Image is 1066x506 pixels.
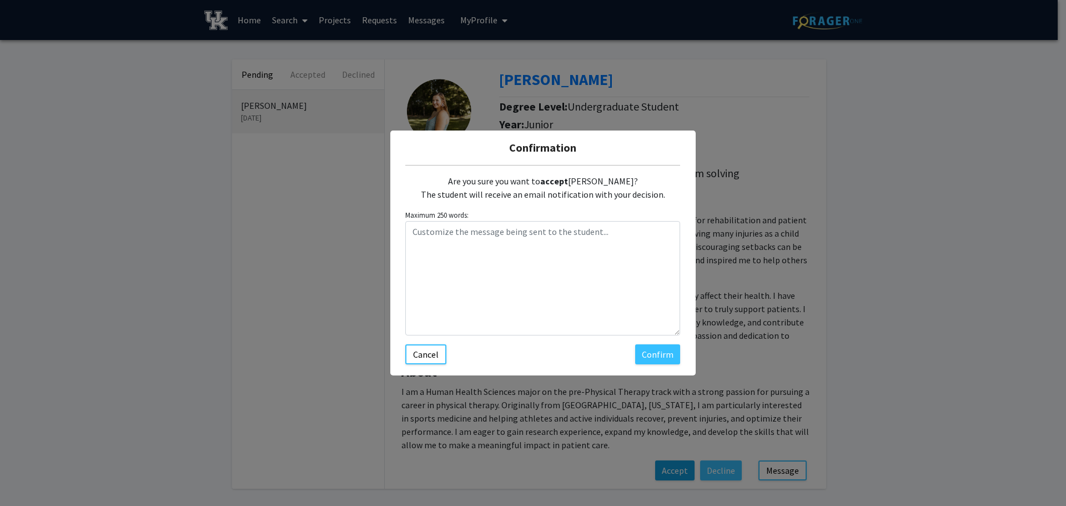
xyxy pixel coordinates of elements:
button: Cancel [405,344,446,364]
iframe: Chat [8,456,47,498]
div: Are you sure you want to [PERSON_NAME]? The student will receive an email notification with your ... [405,166,680,210]
b: accept [540,176,568,187]
small: Maximum 250 words: [405,210,680,221]
button: Confirm [635,344,680,364]
textarea: Customize the message being sent to the student... [405,221,680,335]
h5: Confirmation [399,139,687,156]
